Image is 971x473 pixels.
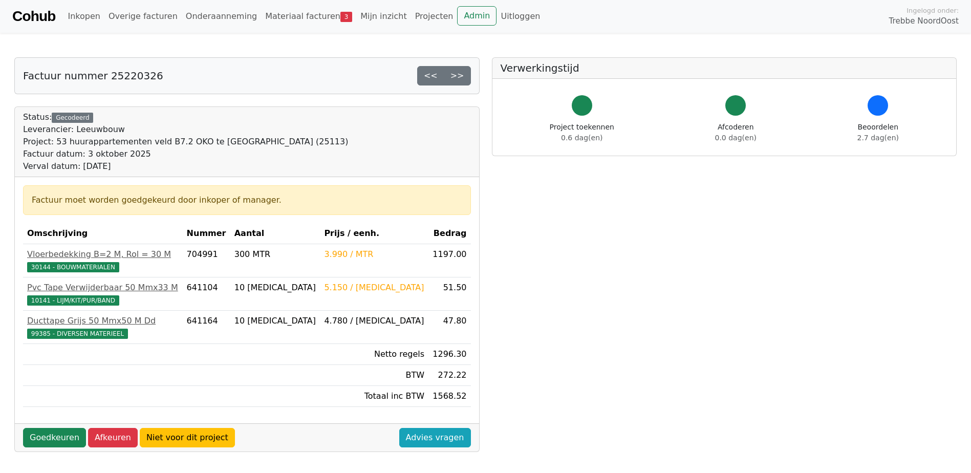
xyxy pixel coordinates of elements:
div: Vloerbedekking B=2 M, Rol = 30 M [27,248,179,261]
div: Gecodeerd [52,113,93,123]
td: Netto regels [320,344,428,365]
td: BTW [320,365,428,386]
div: 3.990 / MTR [324,248,424,261]
span: 2.7 dag(en) [857,134,899,142]
th: Nummer [183,223,230,244]
div: 10 [MEDICAL_DATA] [234,282,316,294]
a: >> [444,66,471,85]
a: Overige facturen [104,6,182,27]
span: 0.6 dag(en) [561,134,602,142]
a: Pvc Tape Verwijderbaar 50 Mmx33 M10141 - LIJM/KIT/PUR/BAND [27,282,179,306]
a: Uitloggen [497,6,544,27]
div: Afcoderen [715,122,757,143]
th: Bedrag [428,223,470,244]
div: Pvc Tape Verwijderbaar 50 Mmx33 M [27,282,179,294]
div: Ducttape Grijs 50 Mmx50 M Dd [27,315,179,327]
td: Totaal inc BTW [320,386,428,407]
h5: Verwerkingstijd [501,62,948,74]
div: Verval datum: [DATE] [23,160,348,173]
div: Leverancier: Leeuwbouw [23,123,348,136]
span: 3 [340,12,352,22]
span: Ingelogd onder: [907,6,959,15]
a: Projecten [411,6,458,27]
div: 5.150 / [MEDICAL_DATA] [324,282,424,294]
a: Cohub [12,4,55,29]
span: Trebbe NoordOost [889,15,959,27]
a: Inkopen [63,6,104,27]
span: 10141 - LIJM/KIT/PUR/BAND [27,295,119,306]
a: Ducttape Grijs 50 Mmx50 M Dd99385 - DIVERSEN MATERIEEL [27,315,179,339]
a: Admin [457,6,497,26]
a: Niet voor dit project [140,428,235,447]
td: 272.22 [428,365,470,386]
div: Factuur datum: 3 oktober 2025 [23,148,348,160]
span: 99385 - DIVERSEN MATERIEEL [27,329,128,339]
td: 641104 [183,277,230,311]
th: Prijs / eenh. [320,223,428,244]
div: Project toekennen [550,122,614,143]
div: Status: [23,111,348,173]
div: Factuur moet worden goedgekeurd door inkoper of manager. [32,194,462,206]
a: Materiaal facturen3 [261,6,356,27]
th: Omschrijving [23,223,183,244]
a: Goedkeuren [23,428,86,447]
span: 30144 - BOUWMATERIALEN [27,262,119,272]
td: 1296.30 [428,344,470,365]
td: 641164 [183,311,230,344]
th: Aantal [230,223,320,244]
a: Onderaanneming [182,6,261,27]
div: Beoordelen [857,122,899,143]
h5: Factuur nummer 25220326 [23,70,163,82]
div: Project: 53 huurappartementen veld B7.2 OKO te [GEOGRAPHIC_DATA] (25113) [23,136,348,148]
div: 10 [MEDICAL_DATA] [234,315,316,327]
div: 300 MTR [234,248,316,261]
td: 51.50 [428,277,470,311]
a: Advies vragen [399,428,471,447]
a: << [417,66,444,85]
td: 47.80 [428,311,470,344]
div: 4.780 / [MEDICAL_DATA] [324,315,424,327]
a: Vloerbedekking B=2 M, Rol = 30 M30144 - BOUWMATERIALEN [27,248,179,273]
td: 1197.00 [428,244,470,277]
a: Afkeuren [88,428,138,447]
a: Mijn inzicht [356,6,411,27]
td: 1568.52 [428,386,470,407]
span: 0.0 dag(en) [715,134,757,142]
td: 704991 [183,244,230,277]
